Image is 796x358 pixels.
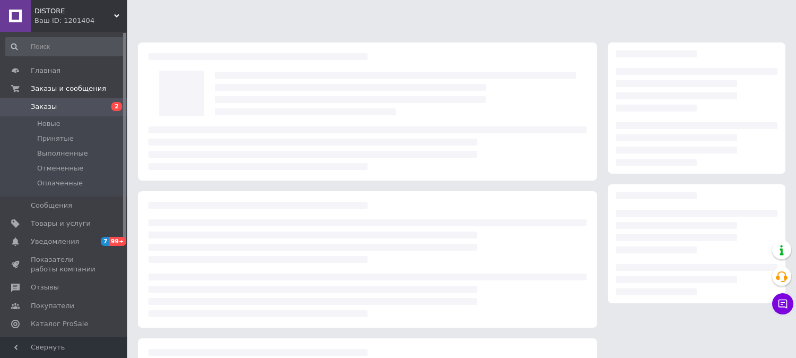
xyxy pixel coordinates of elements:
[111,102,122,111] span: 2
[5,37,125,56] input: Поиск
[34,16,127,25] div: Ваш ID: 1201404
[31,283,59,292] span: Отзывы
[37,149,88,158] span: Выполненные
[31,201,72,210] span: Сообщения
[31,219,91,228] span: Товары и услуги
[109,237,127,246] span: 99+
[37,164,83,173] span: Отмененные
[31,84,106,93] span: Заказы и сообщения
[31,237,79,246] span: Уведомления
[34,6,114,16] span: DISTORE
[37,134,74,143] span: Принятые
[31,66,60,75] span: Главная
[31,255,98,274] span: Показатели работы компании
[31,301,74,311] span: Покупатели
[37,119,60,129] span: Новые
[37,178,83,188] span: Оплаченные
[31,102,57,112] span: Заказы
[101,237,109,246] span: 7
[31,319,88,329] span: Каталог ProSale
[772,293,793,314] button: Чат с покупателем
